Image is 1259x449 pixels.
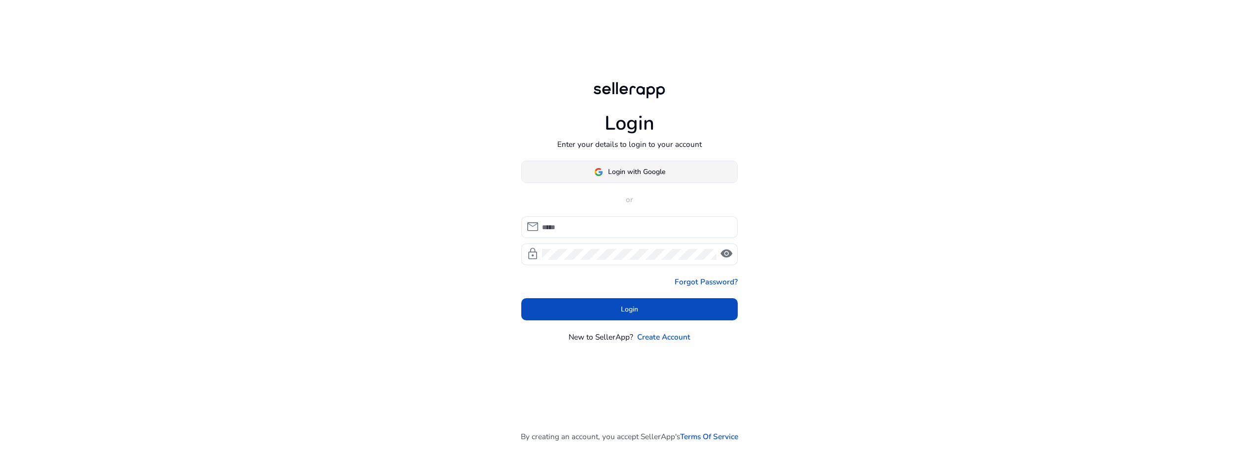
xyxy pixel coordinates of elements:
a: Create Account [637,331,690,343]
h1: Login [605,112,654,136]
p: Enter your details to login to your account [557,138,702,150]
span: mail [526,220,539,233]
button: Login with Google [521,161,738,183]
span: lock [526,247,539,260]
button: Login [521,298,738,320]
span: visibility [720,247,733,260]
span: Login with Google [608,167,665,177]
a: Terms Of Service [680,431,738,442]
img: google-logo.svg [594,168,603,176]
p: or [521,194,738,205]
span: Login [621,304,638,314]
a: Forgot Password? [675,276,738,287]
p: New to SellerApp? [569,331,633,343]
